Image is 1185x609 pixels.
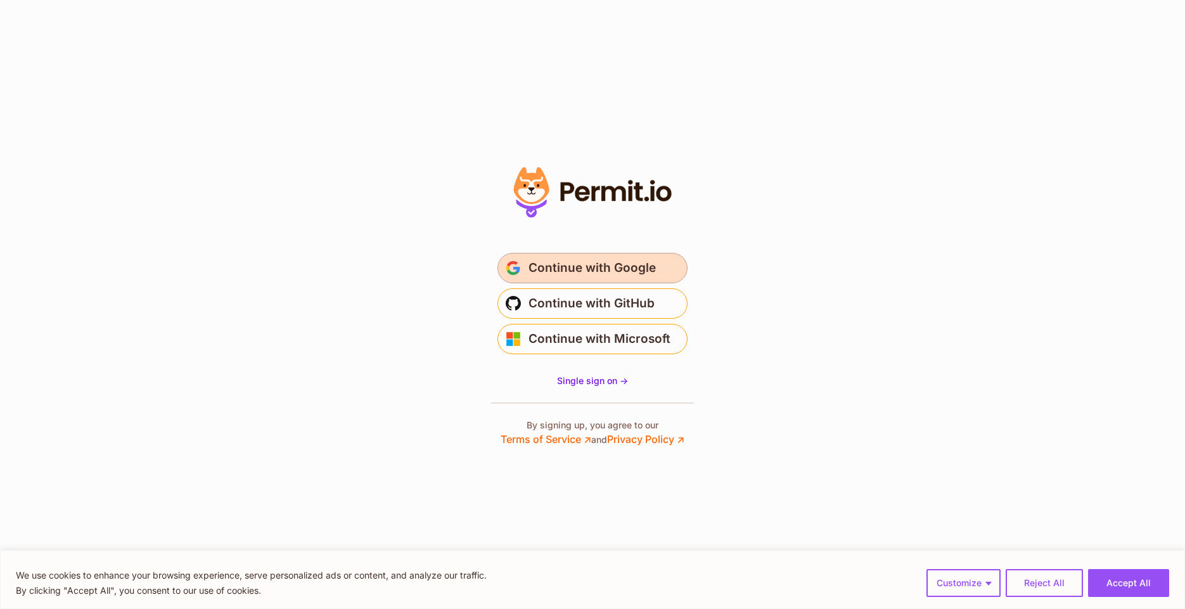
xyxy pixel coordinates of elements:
span: Continue with Google [528,258,656,278]
a: Single sign on -> [557,375,628,387]
p: We use cookies to enhance your browsing experience, serve personalized ads or content, and analyz... [16,568,487,583]
button: Continue with Microsoft [497,324,688,354]
span: Continue with Microsoft [528,329,670,349]
p: By signing up, you agree to our and [501,419,684,447]
a: Privacy Policy ↗ [607,433,684,446]
a: Terms of Service ↗ [501,433,591,446]
p: By clicking "Accept All", you consent to our use of cookies. [16,583,487,598]
button: Accept All [1088,569,1169,597]
button: Continue with GitHub [497,288,688,319]
button: Continue with Google [497,253,688,283]
span: Continue with GitHub [528,293,655,314]
span: Single sign on -> [557,375,628,386]
button: Reject All [1006,569,1083,597]
button: Customize [926,569,1001,597]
